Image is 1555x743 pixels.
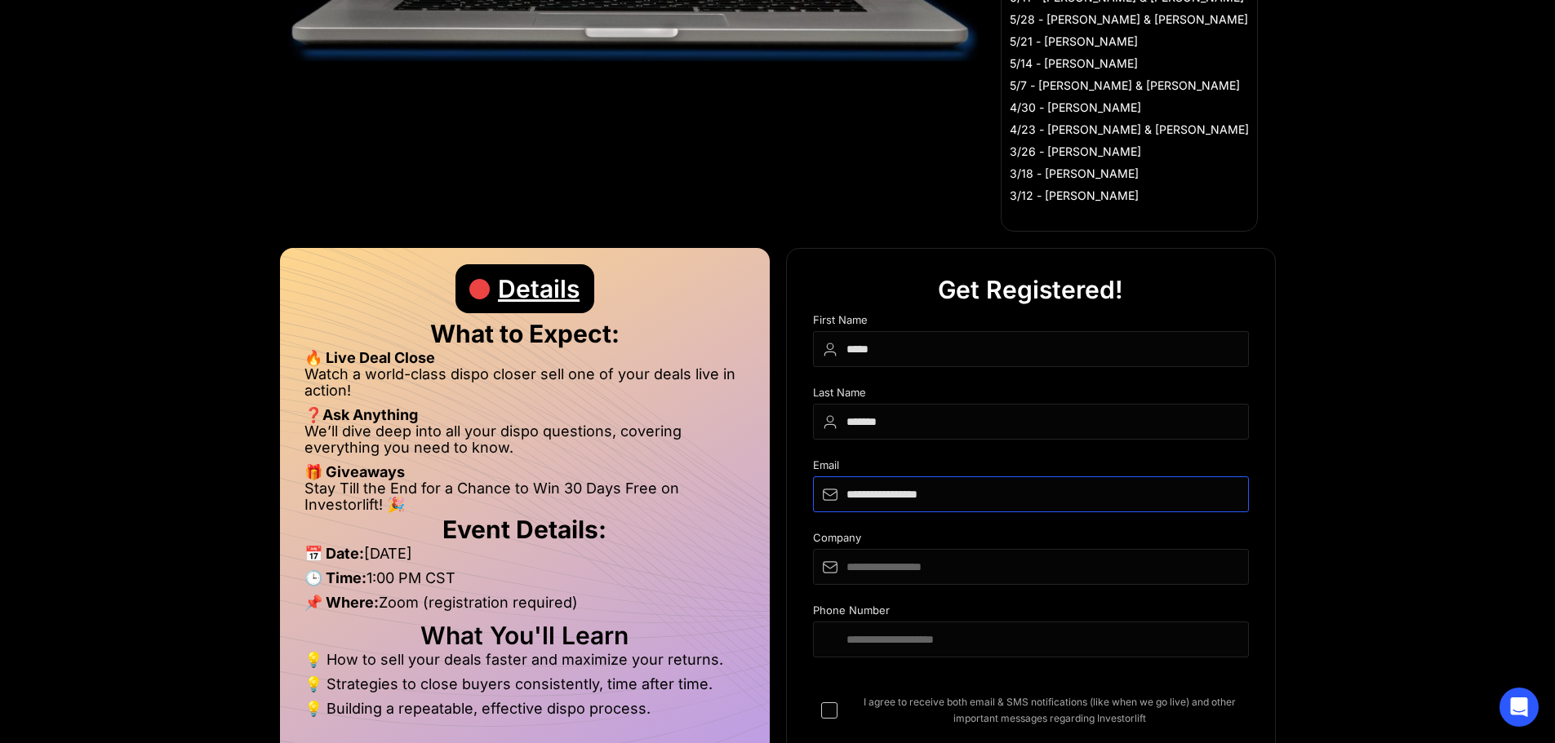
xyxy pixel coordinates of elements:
strong: Event Details: [442,515,606,544]
div: Open Intercom Messenger [1499,688,1539,727]
div: Last Name [813,387,1249,404]
li: 💡 How to sell your deals faster and maximize your returns. [304,652,745,676]
li: 💡 Strategies to close buyers consistently, time after time. [304,676,745,701]
div: First Name [813,314,1249,331]
li: Zoom (registration required) [304,595,745,619]
li: 💡 Building a repeatable, effective dispo process. [304,701,745,717]
li: Stay Till the End for a Chance to Win 30 Days Free on Investorlift! 🎉 [304,480,745,513]
span: I agree to receive both email & SMS notifications (like when we go live) and other important mess... [851,694,1249,727]
li: We’ll dive deep into all your dispo questions, covering everything you need to know. [304,423,745,464]
div: Get Registered! [938,265,1123,314]
div: Company [813,532,1249,549]
div: Phone Number [813,604,1249,621]
strong: 🔥 Live Deal Close [304,349,435,366]
strong: 🎁 Giveaways [304,463,405,480]
h2: What You'll Learn [304,627,745,643]
strong: 📅 Date: [304,545,364,562]
strong: 🕒 Time: [304,569,367,586]
strong: 📌 Where: [304,594,379,611]
li: 1:00 PM CST [304,570,745,595]
li: Watch a world-class dispo closer sell one of your deals live in action! [304,366,745,407]
div: Email [813,459,1249,476]
strong: What to Expect: [430,319,620,348]
li: [DATE] [304,546,745,570]
div: Details [498,264,580,313]
strong: ❓Ask Anything [304,406,418,423]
